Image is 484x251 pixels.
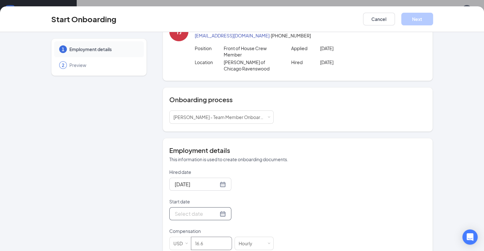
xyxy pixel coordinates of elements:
p: Start date [169,198,274,205]
p: This information is used to create onboarding documents. [169,156,426,162]
button: Cancel [363,13,395,25]
p: Compensation [169,228,274,234]
h4: Onboarding process [169,95,426,104]
p: Location [195,59,224,65]
p: Applied [291,45,320,51]
span: Preview [69,62,137,68]
input: Select date [175,210,218,218]
span: 1 [62,46,64,52]
p: [DATE] [320,59,378,65]
h4: Employment details [169,146,426,155]
p: [PERSON_NAME] of Chicago Ravenswood [223,59,281,72]
p: Hired [291,59,320,65]
div: Hourly [239,237,257,250]
p: [DATE] [320,45,378,51]
input: Amount [191,237,232,250]
input: Aug 20, 2025 [175,180,218,188]
h3: Start Onboarding [51,14,116,24]
button: Next [401,13,433,25]
p: Position [195,45,224,51]
p: · [PHONE_NUMBER] [195,32,426,39]
a: [EMAIL_ADDRESS][DOMAIN_NAME] [195,33,270,38]
p: Front of House Crew Member [223,45,281,58]
p: Hired date [169,169,274,175]
span: 2 [62,62,64,68]
div: [object Object] [173,111,270,123]
div: Open Intercom Messenger [462,229,478,245]
div: USD [173,237,187,250]
span: [PERSON_NAME] - Team Member Onboarding [GEOGRAPHIC_DATA] [173,114,317,120]
span: Employment details [69,46,137,52]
